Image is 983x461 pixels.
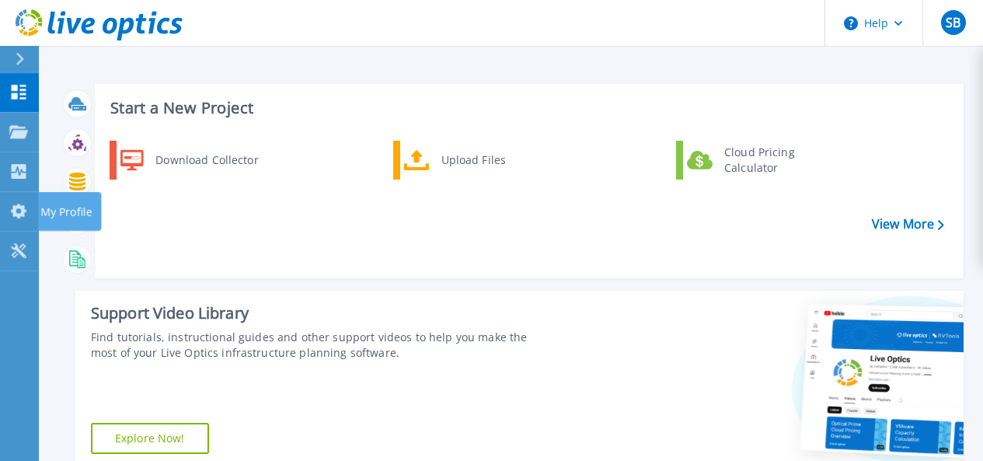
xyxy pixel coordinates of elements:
div: Download Collector [148,145,265,176]
div: Cloud Pricing Calculator [716,145,831,176]
a: View More [872,217,944,232]
a: Download Collector [110,141,269,180]
div: Find tutorials, instructional guides and other support videos to help you make the most of your L... [91,330,553,361]
a: Upload Files [393,141,553,180]
p: My Profile [40,192,92,232]
span: SB [946,16,960,29]
a: Explore Now! [91,423,209,454]
div: Support Video Library [91,303,553,323]
h3: Start a New Project [110,100,943,117]
div: Upload Files [434,145,549,176]
a: Cloud Pricing Calculator [676,141,835,180]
